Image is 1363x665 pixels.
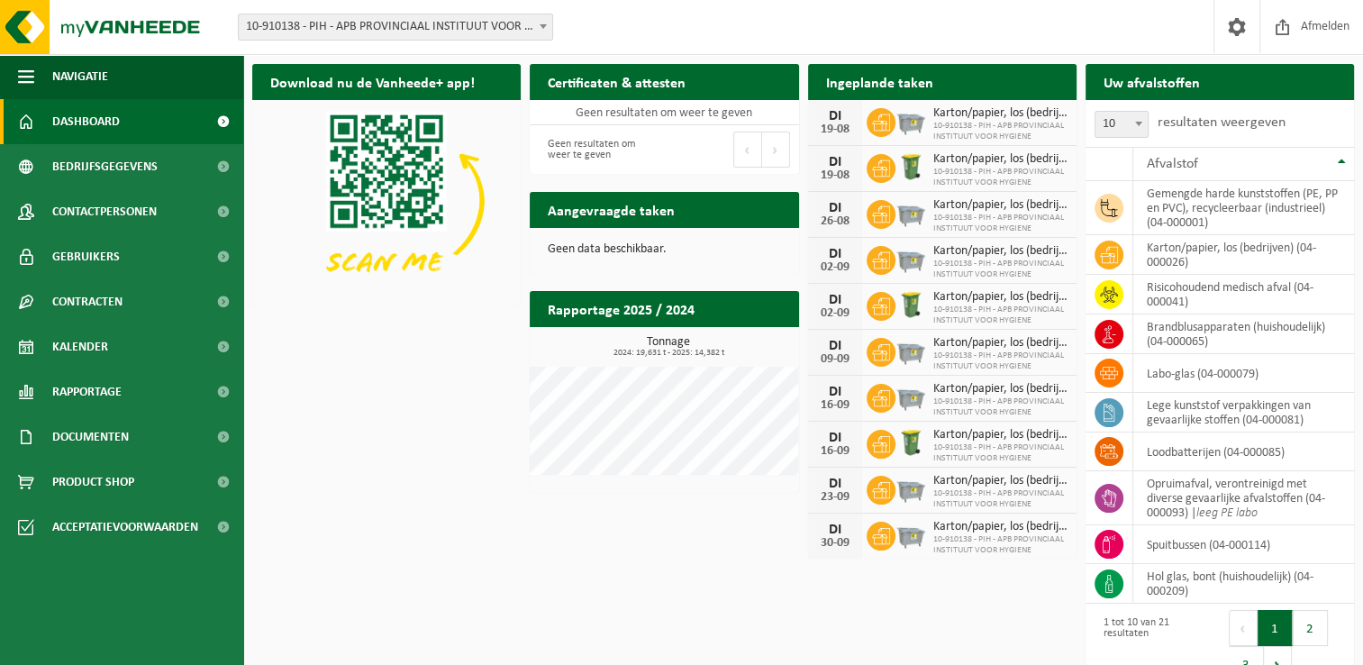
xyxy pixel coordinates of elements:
span: Karton/papier, los (bedrijven) [933,290,1068,305]
div: Geen resultaten om weer te geven [539,130,655,169]
span: 10-910138 - PIH - APB PROVINCIAAL INSTITUUT VOOR HYGIENE [933,213,1068,234]
img: WB-2500-GAL-GY-01 [895,381,926,412]
img: WB-2500-GAL-GY-01 [895,473,926,504]
span: Karton/papier, los (bedrijven) [933,474,1068,488]
span: 10-910138 - PIH - APB PROVINCIAAL INSTITUUT VOOR HYGIENE [933,259,1068,280]
span: Contracten [52,279,123,324]
td: karton/papier, los (bedrijven) (04-000026) [1133,235,1354,275]
div: DI [817,109,853,123]
button: Previous [733,132,762,168]
button: 2 [1293,610,1328,646]
span: 10-910138 - PIH - APB PROVINCIAAL INSTITUUT VOOR HYGIENE [933,351,1068,372]
div: DI [817,293,853,307]
h2: Rapportage 2025 / 2024 [530,291,713,326]
td: lege kunststof verpakkingen van gevaarlijke stoffen (04-000081) [1133,393,1354,433]
span: Karton/papier, los (bedrijven) [933,152,1068,167]
span: 10-910138 - PIH - APB PROVINCIAAL INSTITUUT VOOR HYGIENE - ANTWERPEN [239,14,552,40]
div: DI [817,385,853,399]
img: Download de VHEPlus App [252,100,521,302]
button: 1 [1258,610,1293,646]
span: Karton/papier, los (bedrijven) [933,382,1068,396]
span: 10-910138 - PIH - APB PROVINCIAAL INSTITUUT VOOR HYGIENE [933,167,1068,188]
div: DI [817,201,853,215]
img: WB-2500-GAL-GY-01 [895,105,926,136]
span: Acceptatievoorwaarden [52,505,198,550]
span: 10-910138 - PIH - APB PROVINCIAAL INSTITUUT VOOR HYGIENE [933,396,1068,418]
img: WB-0240-HPE-GN-50 [895,151,926,182]
button: Next [762,132,790,168]
p: Geen data beschikbaar. [548,243,780,256]
i: leeg PE labo [1196,506,1258,520]
div: DI [817,155,853,169]
div: 30-09 [817,537,853,550]
div: DI [817,247,853,261]
span: Karton/papier, los (bedrijven) [933,336,1068,351]
span: Karton/papier, los (bedrijven) [933,244,1068,259]
h3: Tonnage [539,336,798,358]
td: loodbatterijen (04-000085) [1133,433,1354,471]
td: risicohoudend medisch afval (04-000041) [1133,275,1354,314]
span: Karton/papier, los (bedrijven) [933,198,1068,213]
div: 02-09 [817,307,853,320]
span: Rapportage [52,369,122,414]
span: Karton/papier, los (bedrijven) [933,106,1068,121]
td: spuitbussen (04-000114) [1133,525,1354,564]
div: 02-09 [817,261,853,274]
td: Geen resultaten om weer te geven [530,100,798,125]
img: WB-2500-GAL-GY-01 [895,519,926,550]
span: Kalender [52,324,108,369]
span: Contactpersonen [52,189,157,234]
div: 16-09 [817,399,853,412]
span: 10-910138 - PIH - APB PROVINCIAAL INSTITUUT VOOR HYGIENE [933,534,1068,556]
div: 26-08 [817,215,853,228]
td: brandblusapparaten (huishoudelijk) (04-000065) [1133,314,1354,354]
td: gemengde harde kunststoffen (PE, PP en PVC), recycleerbaar (industrieel) (04-000001) [1133,181,1354,235]
span: Afvalstof [1147,157,1198,171]
span: 10 [1095,111,1149,138]
a: Bekijk rapportage [665,326,797,362]
h2: Certificaten & attesten [530,64,704,99]
td: labo-glas (04-000079) [1133,354,1354,393]
span: 10-910138 - PIH - APB PROVINCIAAL INSTITUUT VOOR HYGIENE [933,488,1068,510]
div: 19-08 [817,169,853,182]
span: Gebruikers [52,234,120,279]
div: 09-09 [817,353,853,366]
span: 10 [1095,112,1148,137]
span: 10-910138 - PIH - APB PROVINCIAAL INSTITUUT VOOR HYGIENE - ANTWERPEN [238,14,553,41]
div: DI [817,477,853,491]
label: resultaten weergeven [1158,115,1286,130]
h2: Uw afvalstoffen [1086,64,1218,99]
span: Bedrijfsgegevens [52,144,158,189]
img: WB-2500-GAL-GY-01 [895,243,926,274]
span: Dashboard [52,99,120,144]
h2: Aangevraagde taken [530,192,693,227]
h2: Ingeplande taken [808,64,951,99]
span: 10-910138 - PIH - APB PROVINCIAAL INSTITUUT VOOR HYGIENE [933,442,1068,464]
div: DI [817,523,853,537]
div: DI [817,339,853,353]
span: Documenten [52,414,129,460]
td: hol glas, bont (huishoudelijk) (04-000209) [1133,564,1354,604]
div: 23-09 [817,491,853,504]
img: WB-2500-GAL-GY-01 [895,335,926,366]
button: Previous [1229,610,1258,646]
img: WB-0240-HPE-GN-50 [895,427,926,458]
h2: Download nu de Vanheede+ app! [252,64,493,99]
img: WB-2500-GAL-GY-01 [895,197,926,228]
span: 10-910138 - PIH - APB PROVINCIAAL INSTITUUT VOOR HYGIENE [933,305,1068,326]
span: Navigatie [52,54,108,99]
span: Product Shop [52,460,134,505]
span: 10-910138 - PIH - APB PROVINCIAAL INSTITUUT VOOR HYGIENE [933,121,1068,142]
div: DI [817,431,853,445]
span: Karton/papier, los (bedrijven) [933,428,1068,442]
td: opruimafval, verontreinigd met diverse gevaarlijke afvalstoffen (04-000093) | [1133,471,1354,525]
img: WB-0240-HPE-GN-50 [895,289,926,320]
div: 16-09 [817,445,853,458]
span: Karton/papier, los (bedrijven) [933,520,1068,534]
div: 19-08 [817,123,853,136]
span: 2024: 19,631 t - 2025: 14,382 t [539,349,798,358]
